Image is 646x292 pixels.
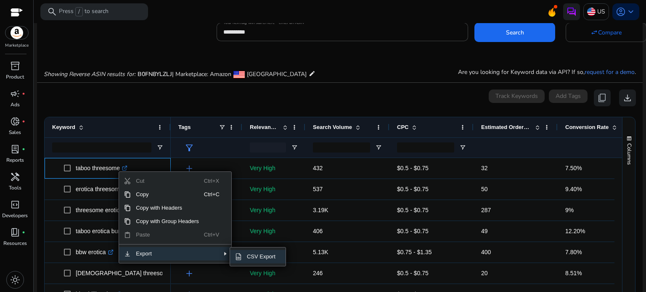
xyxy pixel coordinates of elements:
span: download [622,93,633,103]
p: taboo threesome [76,160,127,177]
span: search [47,7,57,17]
span: $0.5 - $0.75 [397,228,429,234]
span: | Marketplace: Amazon [172,70,231,78]
p: Tools [9,184,21,192]
span: Columns [625,143,633,165]
span: donut_small [10,116,20,126]
span: fiber_manual_record [22,231,25,234]
span: B0FN8YLZLJ [138,70,172,78]
p: Resources [3,239,27,247]
p: Ads [11,101,20,108]
span: 20 [481,270,488,276]
span: Ctrl+X [204,174,222,188]
span: CSV Export [242,250,281,263]
span: Copy with Group Headers [131,215,204,228]
span: Ctrl+V [204,228,222,242]
span: Copy with Headers [131,201,204,215]
span: inventory_2 [10,61,20,71]
span: $0.5 - $0.75 [397,270,429,276]
span: handyman [10,172,20,182]
span: Export [131,247,204,260]
p: Product [6,73,24,81]
span: 432 [313,165,323,171]
p: Marketplace [5,42,29,49]
button: Open Filter Menu [156,144,163,151]
span: account_circle [616,7,626,17]
span: 537 [313,186,323,192]
a: request for a demo [585,68,635,76]
span: Paste [131,228,204,242]
span: [GEOGRAPHIC_DATA] [247,70,307,78]
p: Sales [9,129,21,136]
div: Context Menu [119,171,232,263]
span: Conversion Rate [565,124,609,130]
span: 49 [481,228,488,234]
span: 5.13K [313,249,328,255]
p: erotica threesome [76,181,130,198]
p: Very High [250,160,298,177]
span: add [184,268,194,279]
span: / [75,7,83,16]
span: $0.5 - $0.75 [397,207,429,213]
span: 7.80% [565,249,582,255]
span: 3.19K [313,207,328,213]
span: 406 [313,228,323,234]
p: bbw erotica [76,244,114,261]
span: Cut [131,174,204,188]
p: Very High [250,223,298,240]
button: download [619,89,636,106]
span: CPC [397,124,408,130]
p: Developers [2,212,28,219]
span: Estimated Orders/Month [481,124,532,130]
span: fiber_manual_record [22,120,25,123]
p: Very High [250,244,298,261]
p: Press to search [59,7,109,16]
span: light_mode [10,275,20,285]
span: Keyword [52,124,75,130]
p: taboo erotica bundle [76,223,137,240]
span: fiber_manual_record [22,147,25,151]
mat-icon: edit [309,68,315,79]
p: Are you looking for Keyword data via API? If so, . [458,68,636,76]
img: amazon.svg [5,26,28,39]
button: Open Filter Menu [375,144,382,151]
i: Showing Reverse ASIN results for: [44,70,135,78]
span: $0.75 - $1.35 [397,249,432,255]
span: lab_profile [10,144,20,154]
span: book_4 [10,227,20,237]
span: 287 [481,207,491,213]
span: Copy [131,188,204,201]
span: keyboard_arrow_down [626,7,636,17]
span: $0.5 - $0.75 [397,186,429,192]
span: 9.40% [565,186,582,192]
span: $0.5 - $0.75 [397,165,429,171]
span: 50 [481,186,488,192]
span: Search [506,28,524,37]
span: add [184,163,194,174]
p: Very High [250,181,298,198]
input: CPC Filter Input [397,142,454,153]
span: Ctrl+C [204,188,222,201]
input: Search Volume Filter Input [313,142,370,153]
span: Compare [598,28,622,37]
span: 9% [565,207,574,213]
span: campaign [10,89,20,99]
span: 32 [481,165,488,171]
button: Open Filter Menu [459,144,466,151]
span: filter_alt [184,143,194,153]
p: Reports [6,156,24,164]
div: SubMenu [230,247,286,266]
span: 246 [313,270,323,276]
p: threesome erotica [76,202,130,219]
p: US [597,4,605,19]
span: 400 [481,249,491,255]
mat-icon: swap_horiz [590,29,598,36]
span: Search Volume [313,124,352,130]
span: 8.51% [565,270,582,276]
img: us.svg [587,8,596,16]
span: code_blocks [10,200,20,210]
input: Keyword Filter Input [52,142,151,153]
span: Relevance Score [250,124,279,130]
span: fiber_manual_record [22,92,25,95]
button: Search [474,23,555,42]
